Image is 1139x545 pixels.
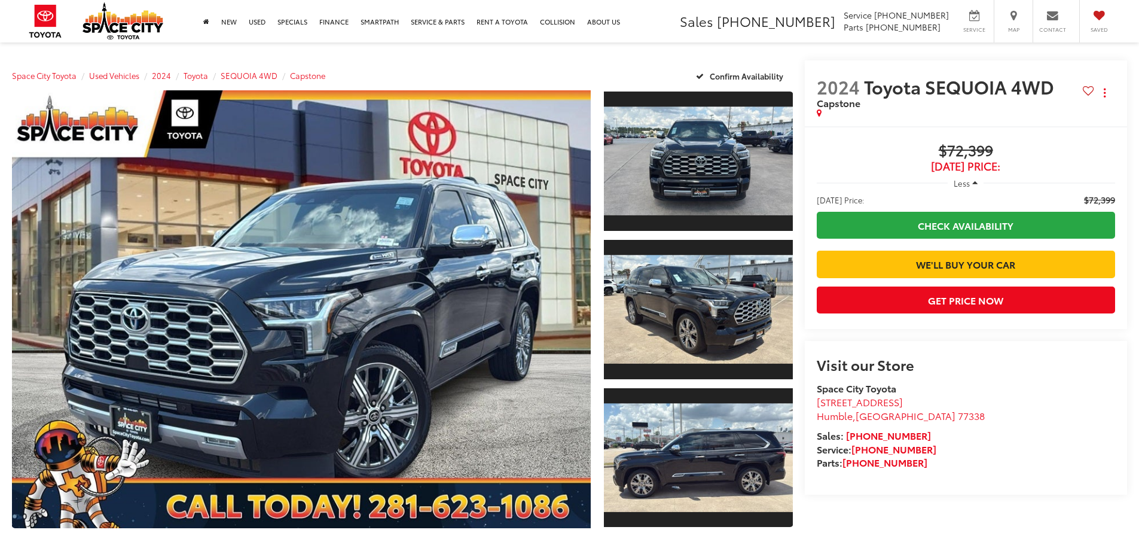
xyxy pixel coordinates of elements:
span: Toyota SEQUOIA 4WD [864,74,1058,99]
span: $72,399 [1084,194,1115,206]
strong: Parts: [817,455,927,469]
span: , [817,409,985,422]
span: Sales [680,11,713,31]
span: [DATE] Price: [817,160,1115,172]
strong: Service: [817,442,936,456]
button: Less [948,172,984,194]
a: Expand Photo 0 [12,90,591,528]
span: Less [954,178,970,188]
a: Expand Photo 1 [604,90,793,232]
span: Humble [817,409,853,422]
a: Capstone [290,70,325,81]
a: Check Availability [817,212,1115,239]
a: Expand Photo 2 [604,239,793,380]
a: [PHONE_NUMBER] [842,455,927,469]
span: Service [844,9,872,21]
img: 2024 Toyota SEQUOIA 4WD Capstone [6,88,596,531]
span: Saved [1086,26,1112,34]
img: 2024 Toyota SEQUOIA 4WD Capstone [601,255,794,364]
span: Sales: [817,428,844,442]
a: Used Vehicles [89,70,139,81]
h2: Visit our Store [817,357,1115,372]
a: We'll Buy Your Car [817,251,1115,278]
button: Confirm Availability [689,65,793,86]
span: Service [961,26,988,34]
a: [PHONE_NUMBER] [851,442,936,456]
a: [STREET_ADDRESS] Humble,[GEOGRAPHIC_DATA] 77338 [817,395,985,422]
span: dropdown dots [1104,88,1106,98]
a: Space City Toyota [12,70,77,81]
a: SEQUOIA 4WD [221,70,277,81]
span: 2024 [817,74,860,99]
span: [PHONE_NUMBER] [866,21,940,33]
span: [PHONE_NUMBER] [874,9,949,21]
img: 2024 Toyota SEQUOIA 4WD Capstone [601,107,794,215]
a: 2024 [152,70,171,81]
button: Actions [1094,82,1115,103]
img: 2024 Toyota SEQUOIA 4WD Capstone [601,403,794,511]
span: Map [1000,26,1027,34]
a: Toyota [184,70,208,81]
a: [PHONE_NUMBER] [846,428,931,442]
span: 77338 [958,409,985,422]
a: Expand Photo 3 [604,387,793,529]
span: Confirm Availability [710,71,783,81]
span: [DATE] Price: [817,194,865,206]
span: Contact [1039,26,1066,34]
span: [GEOGRAPHIC_DATA] [856,409,955,422]
strong: Space City Toyota [817,381,896,395]
span: [PHONE_NUMBER] [717,11,835,31]
button: Get Price Now [817,287,1115,313]
span: [STREET_ADDRESS] [817,395,903,409]
span: Capstone [817,96,860,109]
span: $72,399 [817,142,1115,160]
img: Space City Toyota [83,2,163,39]
span: Parts [844,21,863,33]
